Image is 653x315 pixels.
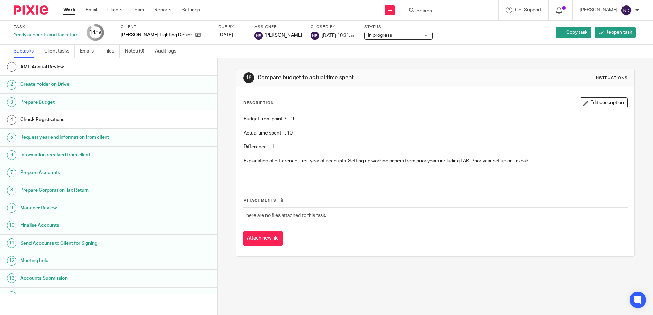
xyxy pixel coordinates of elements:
[7,97,16,107] div: 3
[20,273,147,283] h1: Accounts Submission
[20,291,147,301] h1: Email Confirmation of Filing to Client
[7,221,16,230] div: 10
[7,115,16,125] div: 4
[566,29,587,36] span: Copy task
[515,8,542,12] span: Get Support
[7,168,16,177] div: 7
[14,24,79,30] label: Task
[621,5,632,16] img: svg%3E
[14,45,39,58] a: Subtasks
[107,7,122,13] a: Clients
[243,72,254,83] div: 16
[244,116,628,122] p: Budget from point 3 = 9
[368,33,392,38] span: In progress
[154,7,171,13] a: Reports
[86,7,97,13] a: Email
[7,273,16,283] div: 13
[121,24,210,30] label: Client
[311,24,356,30] label: Closed by
[20,185,147,196] h1: Prepare Corporation Tax Return
[20,97,147,107] h1: Prepare Budget
[311,32,319,40] img: svg%3E
[20,167,147,178] h1: Prepare Accounts
[20,79,147,90] h1: Create Folder on Drive
[7,150,16,160] div: 6
[20,203,147,213] h1: Manager Review
[244,213,326,218] span: There are no files attached to this task.
[254,24,302,30] label: Assignee
[7,62,16,72] div: 1
[7,186,16,195] div: 8
[254,32,263,40] img: svg%3E
[322,33,356,38] span: [DATE] 10:31am
[14,5,48,15] img: Pixie
[243,231,283,246] button: Attach new file
[20,150,147,160] h1: Information received from client
[580,7,617,13] p: [PERSON_NAME]
[121,32,192,38] p: [PERSON_NAME] Lighting Design Ltd
[556,27,591,38] a: Copy task
[244,130,628,137] p: Actual time spent =. 10
[218,32,246,38] div: [DATE]
[89,28,102,36] div: 14
[258,74,450,81] h1: Compare budget to actual time spent
[155,45,181,58] a: Audit logs
[243,100,274,106] p: Description
[20,62,147,72] h1: AML Annual Review
[595,75,628,81] div: Instructions
[416,8,478,14] input: Search
[133,7,144,13] a: Team
[63,7,75,13] a: Work
[80,45,99,58] a: Emails
[595,27,636,38] a: Reopen task
[95,31,102,35] small: /16
[244,199,276,202] span: Attachments
[580,97,628,108] button: Edit description
[7,203,16,213] div: 9
[20,132,147,142] h1: Request year end information from client
[244,157,628,164] p: Explanation of difference: First year of accounts. Setting up working papers from prior years inc...
[20,115,147,125] h1: Check Registrations
[218,24,246,30] label: Due by
[7,238,16,248] div: 11
[7,133,16,142] div: 5
[7,256,16,266] div: 12
[182,7,200,13] a: Settings
[104,45,120,58] a: Files
[125,45,150,58] a: Notes (0)
[7,80,16,90] div: 2
[20,238,147,248] h1: Send Accounts to Client for Signing
[264,32,302,39] span: [PERSON_NAME]
[364,24,433,30] label: Status
[605,29,632,36] span: Reopen task
[20,220,147,231] h1: Finalise Accounts
[244,143,628,150] p: Difference = 1
[20,256,147,266] h1: Meeting held
[44,45,75,58] a: Client tasks
[14,32,79,38] div: Yearly accounts and tax return
[7,291,16,301] div: 14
